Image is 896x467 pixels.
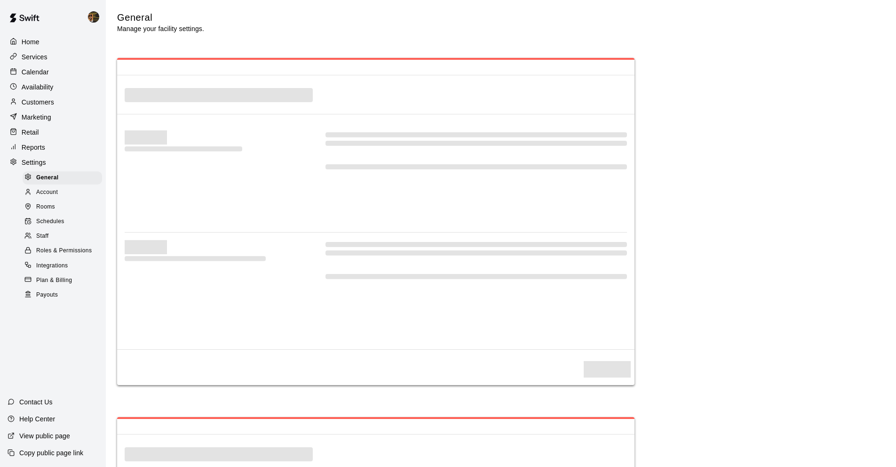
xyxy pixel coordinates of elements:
[88,11,99,23] img: Francisco Gracesqui
[22,52,48,62] p: Services
[36,202,55,212] span: Rooms
[36,290,58,300] span: Payouts
[23,289,102,302] div: Payouts
[8,65,98,79] a: Calendar
[8,35,98,49] a: Home
[8,140,98,154] a: Reports
[22,143,45,152] p: Reports
[8,110,98,124] a: Marketing
[22,128,39,137] p: Retail
[23,244,106,258] a: Roles & Permissions
[22,82,54,92] p: Availability
[117,11,204,24] h5: General
[23,259,102,273] div: Integrations
[36,261,68,271] span: Integrations
[23,288,106,302] a: Payouts
[23,186,102,199] div: Account
[23,230,102,243] div: Staff
[23,200,106,215] a: Rooms
[36,173,59,183] span: General
[36,276,72,285] span: Plan & Billing
[22,113,51,122] p: Marketing
[8,125,98,139] a: Retail
[36,232,48,241] span: Staff
[8,95,98,109] a: Customers
[23,229,106,244] a: Staff
[19,431,70,441] p: View public page
[117,24,204,33] p: Manage your facility settings.
[22,97,54,107] p: Customers
[8,155,98,169] a: Settings
[19,414,55,424] p: Help Center
[23,274,102,287] div: Plan & Billing
[19,448,83,458] p: Copy public page link
[36,246,92,256] span: Roles & Permissions
[23,170,106,185] a: General
[36,188,58,197] span: Account
[22,158,46,167] p: Settings
[23,215,102,228] div: Schedules
[23,215,106,229] a: Schedules
[86,8,106,26] div: Francisco Gracesqui
[23,273,106,288] a: Plan & Billing
[19,397,53,407] p: Contact Us
[8,50,98,64] a: Services
[22,67,49,77] p: Calendar
[23,185,106,200] a: Account
[23,258,106,273] a: Integrations
[36,217,64,226] span: Schedules
[23,244,102,258] div: Roles & Permissions
[23,171,102,185] div: General
[23,201,102,214] div: Rooms
[22,37,40,47] p: Home
[8,80,98,94] a: Availability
